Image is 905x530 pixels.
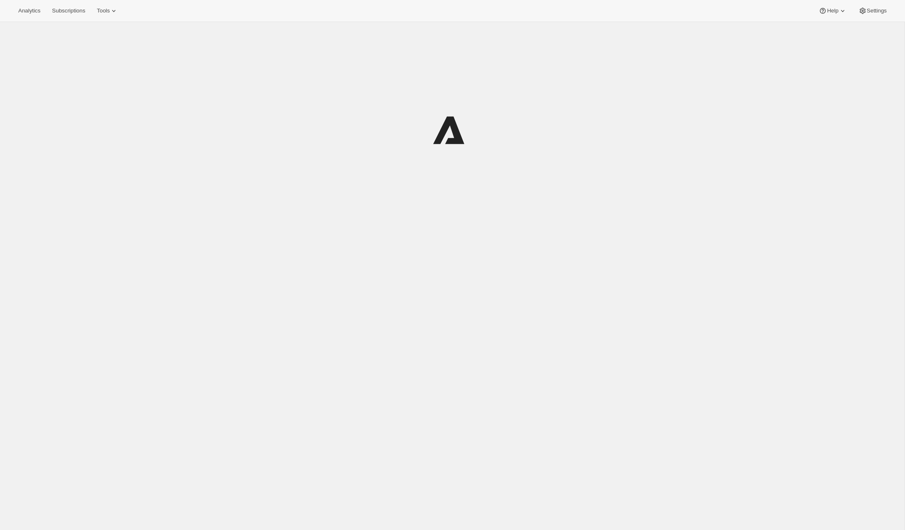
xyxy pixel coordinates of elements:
span: Help [827,7,838,14]
button: Tools [92,5,123,17]
span: Analytics [18,7,40,14]
button: Settings [853,5,892,17]
span: Tools [97,7,110,14]
button: Analytics [13,5,45,17]
button: Subscriptions [47,5,90,17]
span: Settings [867,7,887,14]
span: Subscriptions [52,7,85,14]
button: Help [814,5,851,17]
